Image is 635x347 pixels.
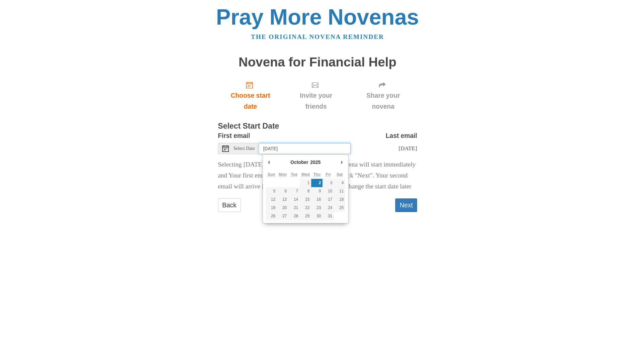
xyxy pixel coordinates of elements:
span: Select Date [233,146,255,151]
button: 3 [322,179,334,187]
abbr: Wednesday [301,172,310,177]
h3: Select Start Date [218,122,417,131]
div: Click "Next" to confirm your start date first. [349,76,417,115]
a: Back [218,198,241,212]
button: 24 [322,204,334,212]
span: [DATE] [399,145,417,152]
button: 15 [300,195,311,204]
label: Last email [386,130,417,141]
div: Click "Next" to confirm your start date first. [283,76,349,115]
abbr: Monday [279,172,287,177]
button: 1 [300,179,311,187]
button: 29 [300,212,311,220]
a: Choose start date [218,76,283,115]
button: 12 [266,195,277,204]
label: First email [218,130,250,141]
div: 2025 [309,157,321,167]
button: Previous Month [266,157,272,167]
button: 9 [311,187,322,195]
button: 25 [334,204,345,212]
button: 26 [266,212,277,220]
button: 27 [277,212,288,220]
p: Selecting [DATE] as the start date means Your novena will start immediately and Your first email ... [218,159,417,192]
button: 31 [322,212,334,220]
button: 14 [289,195,300,204]
button: 21 [289,204,300,212]
button: 16 [311,195,322,204]
abbr: Sunday [268,172,275,177]
span: Choose start date [225,90,276,112]
button: 5 [266,187,277,195]
button: Next Month [339,157,345,167]
input: Use the arrow keys to pick a date [259,143,351,154]
abbr: Friday [326,172,331,177]
button: 10 [322,187,334,195]
button: Next [395,198,417,212]
abbr: Saturday [336,172,343,177]
button: 30 [311,212,322,220]
a: Pray More Novenas [216,5,419,29]
button: 11 [334,187,345,195]
button: 22 [300,204,311,212]
button: 7 [289,187,300,195]
span: Invite your friends [290,90,342,112]
a: The original novena reminder [251,33,384,40]
button: 8 [300,187,311,195]
h1: Novena for Financial Help [218,55,417,69]
span: Share your novena [356,90,410,112]
button: 2 [311,179,322,187]
button: 18 [334,195,345,204]
button: 23 [311,204,322,212]
button: 17 [322,195,334,204]
button: 13 [277,195,288,204]
button: 19 [266,204,277,212]
button: 4 [334,179,345,187]
abbr: Thursday [313,172,320,177]
div: October [290,157,310,167]
button: 6 [277,187,288,195]
button: 28 [289,212,300,220]
abbr: Tuesday [291,172,297,177]
button: 20 [277,204,288,212]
